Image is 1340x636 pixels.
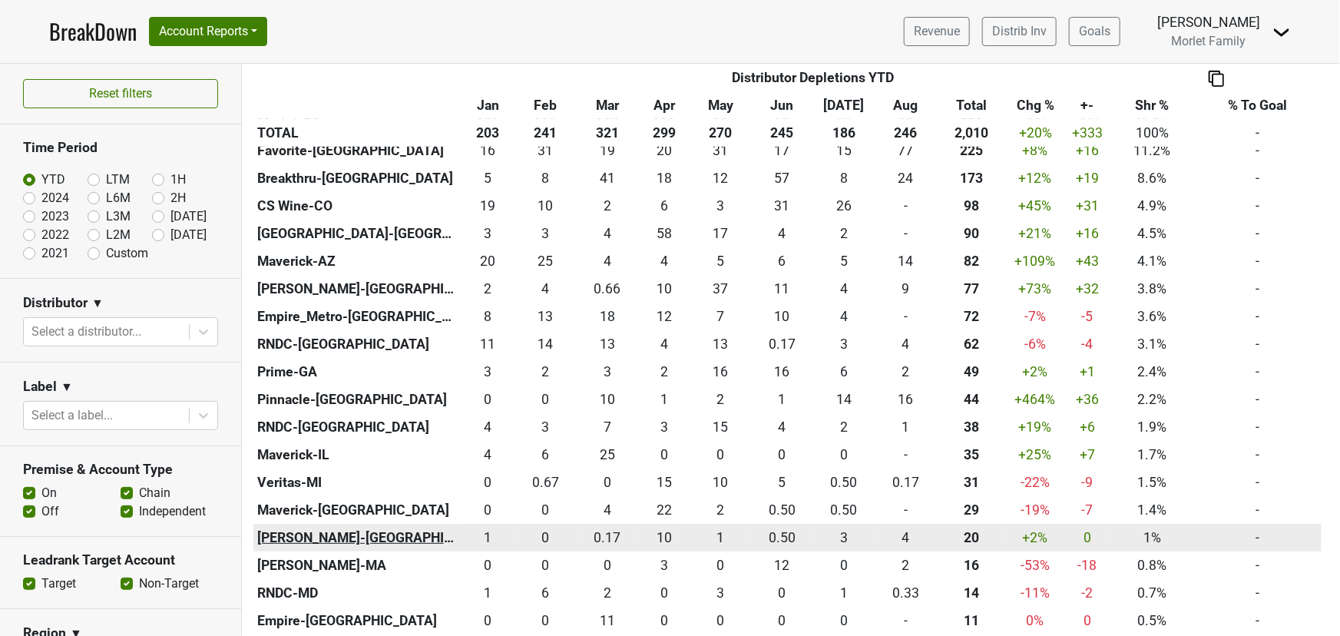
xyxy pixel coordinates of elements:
th: Breakthru-[GEOGRAPHIC_DATA] [253,164,462,192]
td: 0.66 [577,275,639,303]
th: Pinnacle-[GEOGRAPHIC_DATA] [253,386,462,413]
div: 9 [878,279,933,299]
th: Favorite-[GEOGRAPHIC_DATA] [253,137,462,164]
span: ▼ [61,378,73,396]
th: Prime-GA [253,358,462,386]
th: 225.078 [937,137,1007,164]
div: - [878,224,933,243]
td: 0 [875,192,937,220]
div: 16 [694,362,748,382]
td: 0 [514,386,577,413]
div: - [878,306,933,326]
td: 3.8% [1111,275,1194,303]
div: 2 [694,389,748,409]
div: 77 [878,141,933,161]
div: 13 [518,306,573,326]
label: Chain [139,484,170,502]
td: +8 % [1007,137,1064,164]
label: [DATE] [170,226,207,244]
td: 12.833 [690,330,751,358]
a: Goals [1069,17,1120,46]
td: 77.082 [875,137,937,164]
div: 18 [581,306,635,326]
td: +2 % [1007,358,1064,386]
a: Revenue [904,17,970,46]
th: +-: activate to sort column ascending [1064,91,1111,119]
td: 57.255 [751,164,813,192]
th: 321 [577,119,639,147]
div: 12 [642,306,687,326]
th: 90.002 [937,220,1007,247]
td: 3.667 [751,220,813,247]
td: 13.667 [875,247,937,275]
label: 2024 [41,189,69,207]
div: 4 [581,251,635,271]
span: +333 [1072,125,1103,141]
th: Chg %: activate to sort column ascending [1007,91,1064,119]
div: -4 [1067,334,1107,354]
th: 241 [514,119,577,147]
th: 173.089 [937,164,1007,192]
div: -5 [1067,306,1107,326]
div: 3 [465,362,511,382]
td: 2 [690,386,751,413]
td: 24 [875,164,937,192]
td: 1.17 [751,386,813,413]
td: -6 % [1007,330,1064,358]
td: 4.666 [462,164,515,192]
label: 2023 [41,207,69,226]
td: 11.2% [1111,137,1194,164]
div: 3 [465,224,511,243]
td: 26.334 [813,192,875,220]
div: 15 [816,141,871,161]
td: 10 [751,303,813,330]
label: 2022 [41,226,69,244]
h3: Distributor [23,295,88,311]
div: 3 [694,196,748,216]
div: 10 [642,279,687,299]
th: Jan: activate to sort column ascending [462,91,515,119]
h3: Time Period [23,140,218,156]
div: 8 [465,306,511,326]
div: 5 [694,251,748,271]
td: - [1193,192,1322,220]
td: - [1193,247,1322,275]
th: Feb: activate to sort column ascending [514,91,577,119]
div: 1 [642,389,687,409]
th: &nbsp;: activate to sort column ascending [253,91,462,119]
th: Total: activate to sort column ascending [937,91,1007,119]
th: Maverick-AZ [253,247,462,275]
td: 4.5% [1111,220,1194,247]
div: 4 [755,224,809,243]
td: 6.5 [690,303,751,330]
label: L3M [106,207,131,226]
th: 61.750 [937,330,1007,358]
div: 14 [878,251,933,271]
th: 97.833 [937,192,1007,220]
div: 8 [816,168,871,188]
div: 3 [581,362,635,382]
div: 18 [642,168,687,188]
th: 203 [462,119,515,147]
td: 4.9% [1111,192,1194,220]
td: 5.5 [813,358,875,386]
label: 1H [170,171,186,189]
span: Morlet Family [1172,34,1246,48]
div: +43 [1067,251,1107,271]
td: +12 % [1007,164,1064,192]
div: 37 [694,279,748,299]
div: 2 [642,362,687,382]
th: 76.930 [937,275,1007,303]
td: +73 % [1007,275,1064,303]
label: 2H [170,189,186,207]
img: Dropdown Menu [1272,23,1291,41]
td: 18.834 [462,192,515,220]
th: May: activate to sort column ascending [690,91,751,119]
td: 0 [875,303,937,330]
div: 173 [940,168,1003,188]
th: Distributor Depletions YTD [514,64,1110,91]
label: LTM [106,171,130,189]
th: 2,010 [937,119,1007,147]
td: 9.83 [577,386,639,413]
td: - [1193,386,1322,413]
